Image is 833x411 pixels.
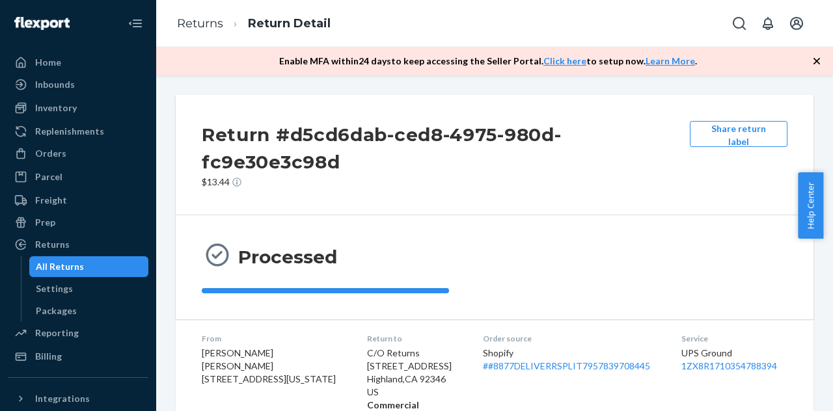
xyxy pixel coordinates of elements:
[681,347,732,358] span: UPS Ground
[8,323,148,343] a: Reporting
[202,333,346,344] dt: From
[367,386,462,399] p: US
[35,56,61,69] div: Home
[35,147,66,160] div: Orders
[8,212,148,233] a: Prep
[8,346,148,367] a: Billing
[8,234,148,255] a: Returns
[35,350,62,363] div: Billing
[681,333,787,344] dt: Service
[726,10,752,36] button: Open Search Box
[202,176,690,189] p: $13.44
[646,55,695,66] a: Learn More
[798,172,823,239] button: Help Center
[367,333,462,344] dt: Return to
[35,101,77,114] div: Inventory
[35,216,55,229] div: Prep
[14,17,70,30] img: Flexport logo
[29,256,149,277] a: All Returns
[8,143,148,164] a: Orders
[367,347,462,360] p: C/O Returns
[29,300,149,321] a: Packages
[367,399,419,410] strong: Commercial
[8,74,148,95] a: Inbounds
[36,304,77,317] div: Packages
[177,16,223,31] a: Returns
[367,360,462,373] p: [STREET_ADDRESS]
[35,78,75,91] div: Inbounds
[8,388,148,409] button: Integrations
[483,347,661,373] div: Shopify
[543,55,586,66] a: Click here
[35,238,70,251] div: Returns
[238,245,337,269] h3: Processed
[35,326,79,339] div: Reporting
[248,16,331,31] a: Return Detail
[367,373,462,386] p: Highland , CA 92346
[35,194,67,207] div: Freight
[8,190,148,211] a: Freight
[35,392,90,405] div: Integrations
[784,10,810,36] button: Open account menu
[681,360,777,371] a: 1ZX8R1710354788394
[202,347,336,384] span: [PERSON_NAME] [PERSON_NAME] [STREET_ADDRESS][US_STATE]
[755,10,781,36] button: Open notifications
[483,360,650,371] a: ##8877DELIVERRSPLIT7957839708445
[167,5,341,43] ol: breadcrumbs
[690,121,787,147] button: Share return label
[279,55,697,68] p: Enable MFA within 24 days to keep accessing the Seller Portal. to setup now. .
[36,260,84,273] div: All Returns
[8,98,148,118] a: Inventory
[36,282,73,295] div: Settings
[202,121,690,176] h2: Return #d5cd6dab-ced8-4975-980d-fc9e30e3c98d
[8,166,148,187] a: Parcel
[483,333,661,344] dt: Order source
[122,10,148,36] button: Close Navigation
[35,125,104,138] div: Replenishments
[8,121,148,142] a: Replenishments
[35,170,62,183] div: Parcel
[8,52,148,73] a: Home
[29,278,149,299] a: Settings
